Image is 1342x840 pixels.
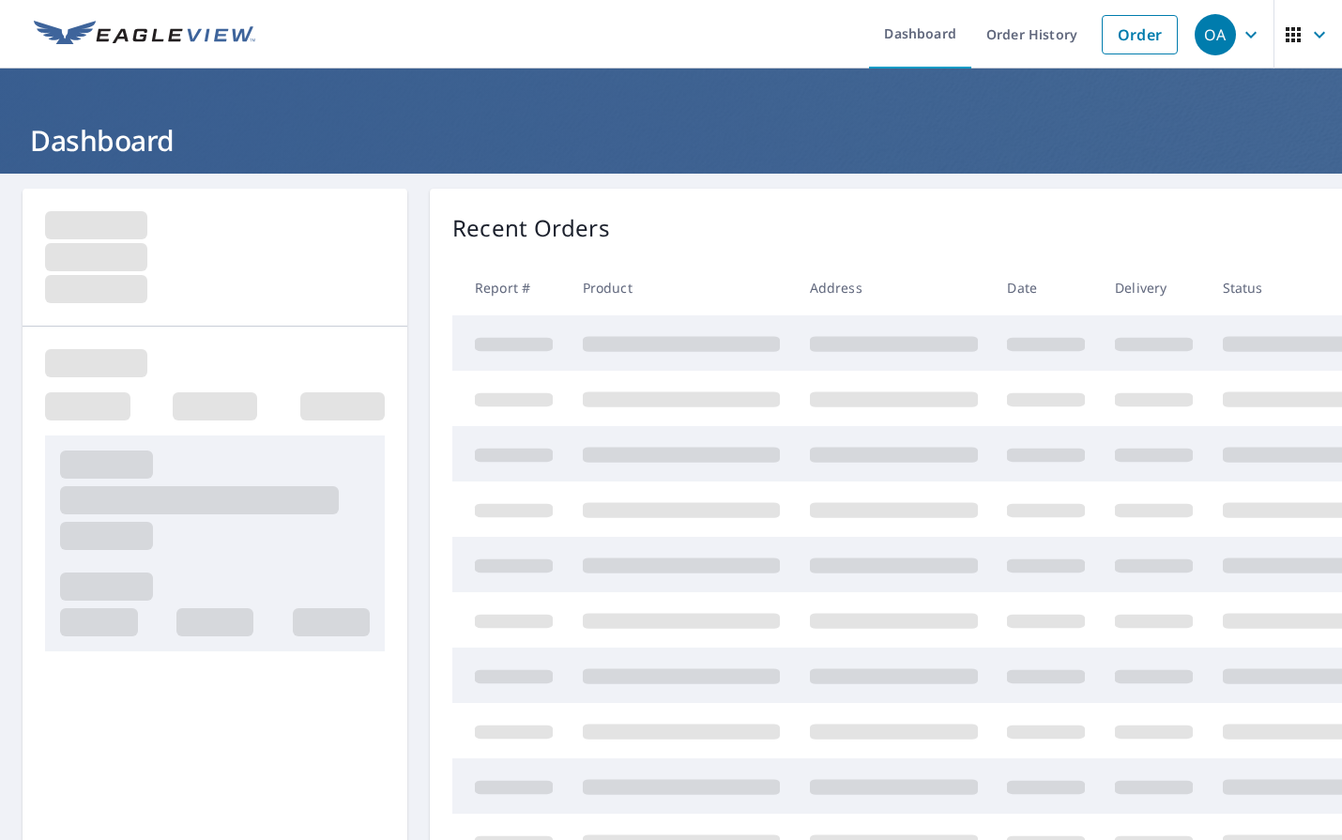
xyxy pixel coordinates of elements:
[452,260,568,315] th: Report #
[795,260,993,315] th: Address
[1195,14,1236,55] div: OA
[568,260,795,315] th: Product
[23,121,1319,160] h1: Dashboard
[34,21,255,49] img: EV Logo
[452,211,610,245] p: Recent Orders
[1102,15,1178,54] a: Order
[1100,260,1208,315] th: Delivery
[992,260,1100,315] th: Date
